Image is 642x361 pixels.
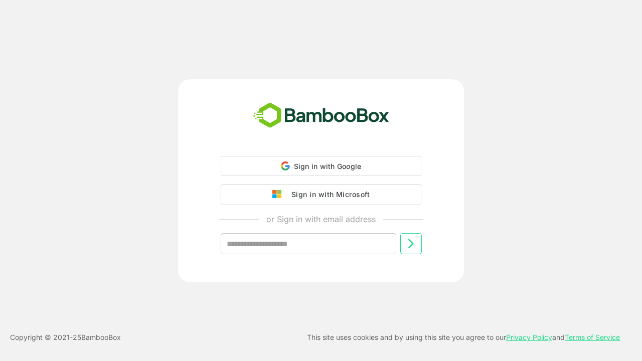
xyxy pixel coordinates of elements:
p: or Sign in with email address [266,213,376,225]
p: This site uses cookies and by using this site you agree to our and [307,331,620,343]
a: Terms of Service [565,333,620,341]
p: Copyright © 2021- 25 BambooBox [10,331,121,343]
a: Privacy Policy [506,333,552,341]
img: google [272,190,286,199]
span: Sign in with Google [294,162,362,170]
img: bamboobox [248,99,395,132]
button: Sign in with Microsoft [221,184,421,205]
div: Sign in with Google [221,156,421,176]
div: Sign in with Microsoft [286,188,370,201]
